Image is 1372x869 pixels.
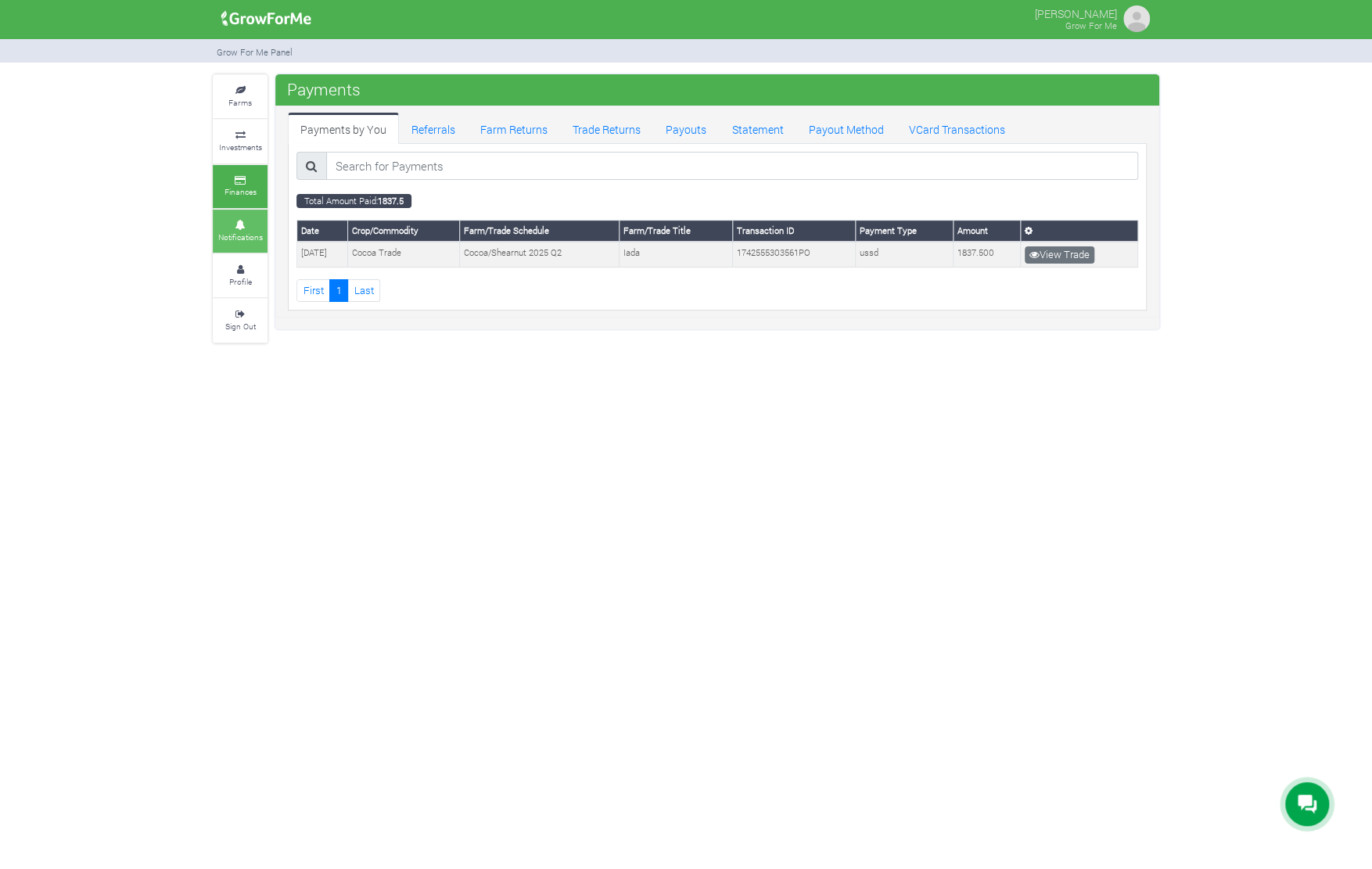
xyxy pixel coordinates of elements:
[733,221,856,242] th: Transaction ID
[856,221,954,242] th: Payment Type
[326,152,1138,180] input: Search for Payments
[218,232,263,242] small: Notifications
[856,242,954,267] td: ussd
[213,120,268,163] a: Investments
[1121,3,1152,34] img: growforme image
[217,46,293,58] small: Grow For Me Panel
[219,142,262,153] small: Investments
[296,194,411,208] small: Total Amount Paid:
[216,3,317,34] img: growforme image
[213,165,268,208] a: Finances
[954,221,1021,242] th: Amount
[896,113,1017,144] a: VCard Transactions
[224,186,257,197] small: Finances
[347,221,459,242] th: Crop/Commodity
[620,221,733,242] th: Farm/Trade Title
[297,242,348,267] td: [DATE]
[283,74,365,105] span: Payments
[460,221,620,242] th: Farm/Trade Schedule
[296,279,1138,302] nav: Page Navigation
[329,279,348,302] a: 1
[288,113,399,144] a: Payments by You
[653,113,719,144] a: Payouts
[1035,3,1117,22] p: [PERSON_NAME]
[719,113,796,144] a: Statement
[378,195,404,206] b: 1837.5
[213,210,268,253] a: Notifications
[296,279,330,302] a: First
[468,113,560,144] a: Farm Returns
[213,299,268,342] a: Sign Out
[225,321,256,332] small: Sign Out
[560,113,653,144] a: Trade Returns
[733,242,856,267] td: 1742555303561PO
[399,113,468,144] a: Referrals
[229,276,252,287] small: Profile
[796,113,896,144] a: Payout Method
[213,75,268,118] a: Farms
[1025,246,1094,264] a: View Trade
[213,254,268,297] a: Profile
[954,242,1021,267] td: 1837.500
[297,221,348,242] th: Date
[1065,20,1117,31] small: Grow For Me
[460,242,620,267] td: Cocoa/Shearnut 2025 Q2
[228,97,252,108] small: Farms
[347,279,380,302] a: Last
[620,242,733,267] td: Iada
[347,242,459,267] td: Cocoa Trade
